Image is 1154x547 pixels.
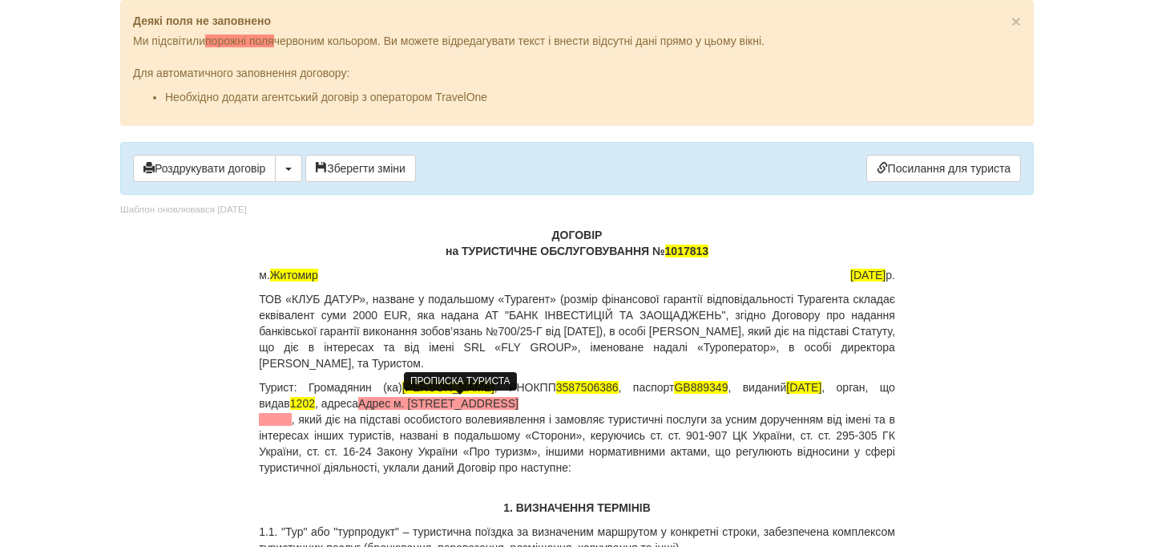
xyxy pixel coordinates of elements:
p: Турист: Громадянин (ка) , РНОКПП , паспорт , виданий , орган, що видав , адреса , який діє на під... [259,379,895,476]
span: GB889349 [674,381,728,394]
a: Посилання для туриста [866,155,1021,182]
span: × [1011,12,1021,30]
span: Житомир [270,269,318,282]
span: 1017813 [665,245,709,257]
p: Ми підсвітили червоним кольором. Ви можете відредагувати текст і внести відсутні дані прямо у цьо... [133,33,1021,49]
button: Роздрукувати договір [133,155,276,182]
span: 3587506386 [556,381,619,394]
p: 1. ВИЗНАЧЕННЯ ТЕРМІНІВ [259,500,895,516]
p: ТОВ «КЛУБ ДАТУР», назване у подальшому «Турагент» (розмір фінансової гарантії відповідальності Ту... [259,291,895,371]
span: [PERSON_NAME] [402,381,494,394]
div: Шаблон оновлювався [DATE] [120,203,247,217]
span: [DATE] [786,381,821,394]
span: 1202 [290,397,315,410]
span: порожні поля [205,34,274,47]
button: Зберегти зміни [305,155,416,182]
p: ДОГОВІР на ТУРИСТИЧНЕ ОБСЛУГОВУВАННЯ № [259,227,895,259]
span: [DATE] [850,269,886,282]
div: ПРОПИСКА ТУРИСТА [404,372,517,391]
button: Close [1011,13,1021,30]
span: Адрес м. [STREET_ADDRESS] [259,397,518,426]
span: м. [259,267,318,283]
p: Деякі поля не заповнено [133,13,1021,29]
span: р. [850,267,895,283]
div: Для автоматичного заповнення договору: [133,49,1021,105]
li: Необхідно додати агентський договір з оператором TravelOne [165,89,1021,105]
